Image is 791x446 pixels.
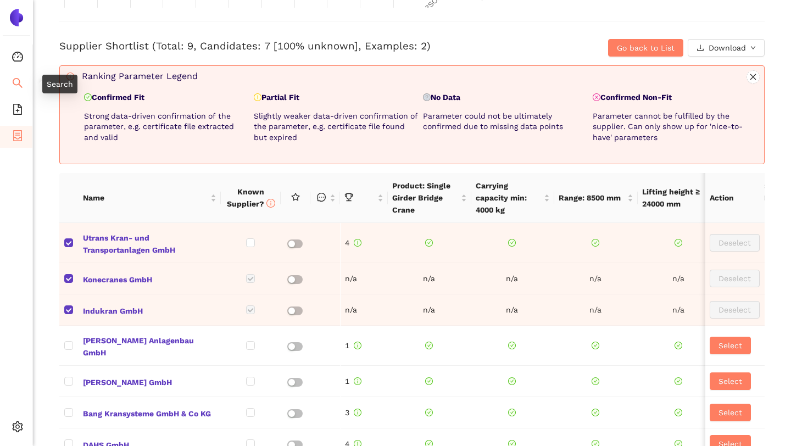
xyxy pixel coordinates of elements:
[747,73,759,81] span: close
[79,173,221,223] th: this column's title is Name,this column is sortable
[475,272,549,285] span: n/a
[392,272,466,285] span: n/a
[12,417,23,439] span: setting
[392,304,466,316] span: n/a
[641,272,715,285] span: n/a
[12,47,23,69] span: dashboard
[42,75,77,93] div: Search
[642,186,708,210] span: Lifting height ≥ 24000 mm
[83,271,217,286] span: Konecranes GmbH
[705,173,765,223] th: Action
[710,337,751,354] button: Select
[710,404,751,421] button: Select
[718,406,742,419] span: Select
[84,111,249,143] p: Strong data-driven confirmation of the parameter, e.g. certificate file extracted and valid
[317,193,326,202] span: message
[675,342,682,349] span: check-circle
[559,192,625,204] span: Range: 8500 mm
[8,9,25,26] img: Logo
[344,341,361,350] span: 1
[344,238,361,247] span: 4
[592,377,599,385] span: check-circle
[508,239,516,247] span: check-circle
[83,230,217,256] span: Utrans Kran- und Transportanlagen GmbH
[340,173,388,223] th: this column is sortable
[254,93,261,101] span: exclamation-circle
[592,409,599,416] span: check-circle
[254,111,419,143] p: Slightly weaker data-driven confirmation of the parameter, e.g. certificate file found but expired
[425,409,433,416] span: check-circle
[710,270,760,287] button: Deselect
[83,332,217,359] span: [PERSON_NAME] Anlagenbau GmbH
[66,73,74,80] span: info-circle
[425,239,433,247] span: check-circle
[475,304,549,316] span: n/a
[688,39,765,57] button: downloadDownloaddown
[675,239,682,247] span: check-circle
[471,173,554,223] th: this column's title is Carrying capacity min: 4000 kg,this column is sortable
[291,193,300,202] span: star
[675,409,682,416] span: check-circle
[747,70,760,83] button: close
[84,92,249,103] p: Confirmed Fit
[675,377,682,385] span: check-circle
[425,377,433,385] span: check-circle
[353,377,361,385] span: info-circle
[340,263,388,294] td: n/a
[508,342,516,349] span: check-circle
[83,374,217,388] span: [PERSON_NAME] GmbH
[425,342,433,349] span: check-circle
[227,187,275,208] span: Known Supplier?
[593,111,758,143] p: Parameter cannot be fulfilled by the supplier. Can only show up for 'nice-to-have' parameters
[592,342,599,349] span: check-circle
[353,342,361,349] span: info-circle
[554,173,637,223] th: this column's title is Range: 8500 mm,this column is sortable
[423,111,588,132] p: Parameter could not be ultimately confirmed due to missing data points
[12,126,23,148] span: container
[59,39,530,53] h3: Supplier Shortlist (Total: 9, Candidates: 7 [100% unknown], Examples: 2)
[388,173,471,223] th: this column's title is Product: Single Girder Bridge Crane,this column is sortable
[710,301,760,319] button: Deselect
[12,100,23,122] span: file-add
[558,304,632,316] span: n/a
[638,173,721,223] th: this column's title is Lifting height ≥ 24000 mm,this column is sortable
[718,339,742,352] span: Select
[476,180,542,216] span: Carrying capacity min: 4000 kg
[608,39,683,57] button: Go back to List
[710,234,760,252] button: Deselect
[344,193,353,202] span: trophy
[83,192,209,204] span: Name
[254,92,419,103] p: Partial Fit
[310,173,340,223] th: this column is sortable
[697,44,704,53] span: download
[641,304,715,316] span: n/a
[353,409,361,416] span: info-circle
[423,92,588,103] p: No Data
[392,180,458,216] span: Product: Single Girder Bridge Crane
[593,92,758,103] p: Confirmed Non-Fit
[344,408,361,417] span: 3
[508,377,516,385] span: check-circle
[340,294,388,326] td: n/a
[423,93,431,101] span: question-circle
[84,93,92,101] span: check-circle
[344,377,361,386] span: 1
[750,45,756,52] span: down
[83,303,217,317] span: Indukran GmbH
[593,93,600,101] span: close-circle
[266,199,275,208] span: info-circle
[710,372,751,390] button: Select
[709,42,746,54] span: Download
[508,409,516,416] span: check-circle
[12,74,23,96] span: search
[83,405,217,420] span: Bang Kransysteme GmbH & Co KG
[592,239,599,247] span: check-circle
[558,272,632,285] span: n/a
[718,375,742,387] span: Select
[617,42,675,54] span: Go back to List
[353,239,361,247] span: info-circle
[82,70,760,83] div: Ranking Parameter Legend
